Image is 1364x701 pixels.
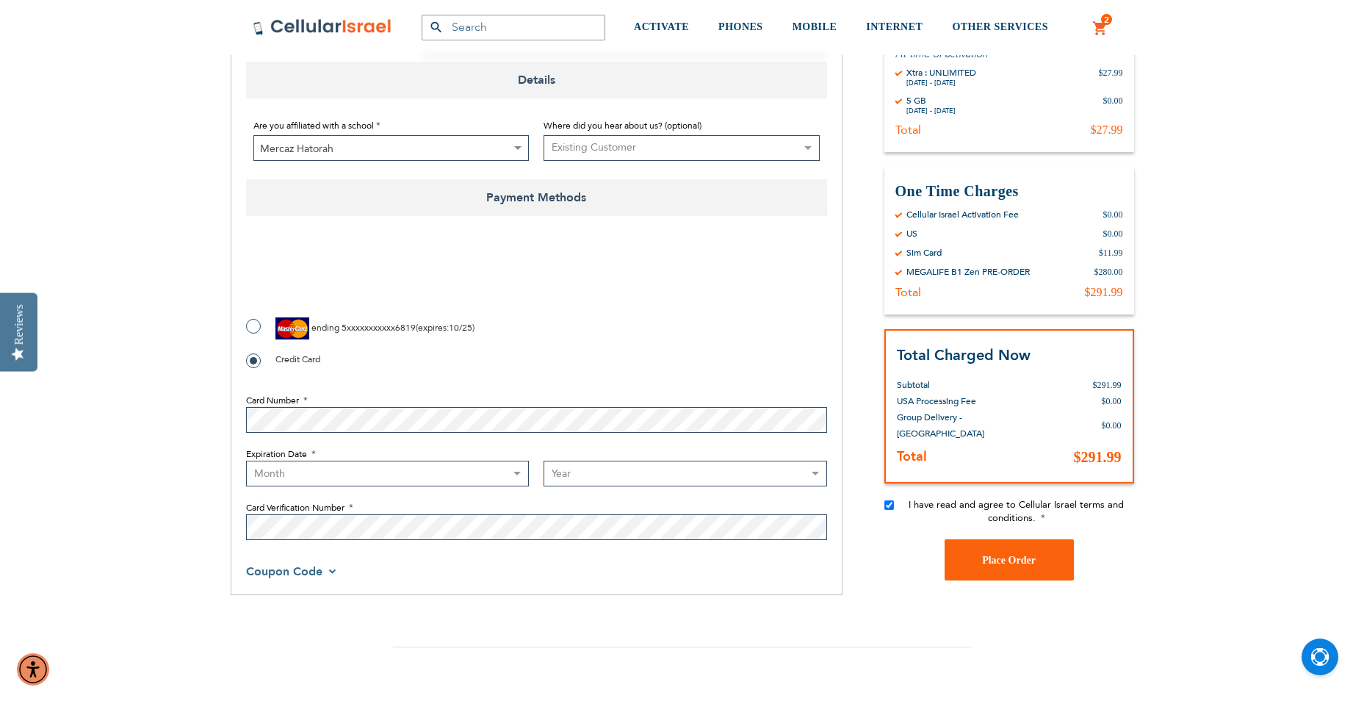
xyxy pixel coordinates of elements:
[906,247,942,259] div: Sim Card
[253,135,530,161] span: Mercaz Hatorah
[246,448,307,460] span: Expiration Date
[895,181,1123,201] h3: One Time Charges
[246,249,469,306] iframe: reCAPTCHA
[1103,95,1123,115] div: $0.00
[12,304,26,345] div: Reviews
[866,21,923,32] span: INTERNET
[1102,396,1122,406] span: $0.00
[422,15,605,40] input: Search
[897,411,984,439] span: Group Delivery - [GEOGRAPHIC_DATA]
[1102,420,1122,431] span: $0.00
[897,366,1011,393] th: Subtotal
[311,322,339,334] span: ending
[897,345,1031,365] strong: Total Charged Now
[254,136,529,162] span: Mercaz Hatorah
[906,266,1030,278] div: MEGALIFE B1 Zen PRE-ORDER
[1074,449,1122,465] span: $291.99
[906,209,1019,220] div: Cellular Israel Activation Fee
[982,555,1036,566] span: Place Order
[906,79,976,87] div: [DATE] - [DATE]
[906,95,956,107] div: 5 GB
[246,395,299,406] span: Card Number
[1094,266,1123,278] div: $280.00
[246,62,827,98] span: Details
[1091,123,1123,137] div: $27.99
[634,21,689,32] span: ACTIVATE
[906,228,917,240] div: US
[793,21,837,32] span: MOBILE
[275,353,320,365] span: Credit Card
[17,653,49,686] div: Accessibility Menu
[253,120,374,132] span: Are you affiliated with a school
[945,539,1074,580] button: Place Order
[418,322,447,334] span: expires
[952,21,1048,32] span: OTHER SERVICES
[1085,285,1123,300] div: $291.99
[897,395,976,407] span: USA Processing Fee
[449,322,472,334] span: 10/25
[246,564,322,580] span: Coupon Code
[342,322,416,334] span: 5xxxxxxxxxxx6819
[897,447,927,466] strong: Total
[246,502,344,514] span: Card Verification Number
[275,317,309,339] img: MasterCard
[1093,380,1122,390] span: $291.99
[895,123,921,137] div: Total
[1092,20,1108,37] a: 2
[253,18,392,36] img: Cellular Israel Logo
[1099,67,1123,87] div: $27.99
[906,107,956,115] div: [DATE] - [DATE]
[718,21,763,32] span: PHONES
[906,67,976,79] div: Xtra : UNLIMITED
[1099,247,1123,259] div: $11.99
[246,317,474,339] label: ( : )
[909,498,1124,525] span: I have read and agree to Cellular Israel terms and conditions.
[1103,228,1123,240] div: $0.00
[1103,209,1123,220] div: $0.00
[895,285,921,300] div: Total
[246,179,827,216] span: Payment Methods
[544,120,701,132] span: Where did you hear about us? (optional)
[1104,14,1109,26] span: 2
